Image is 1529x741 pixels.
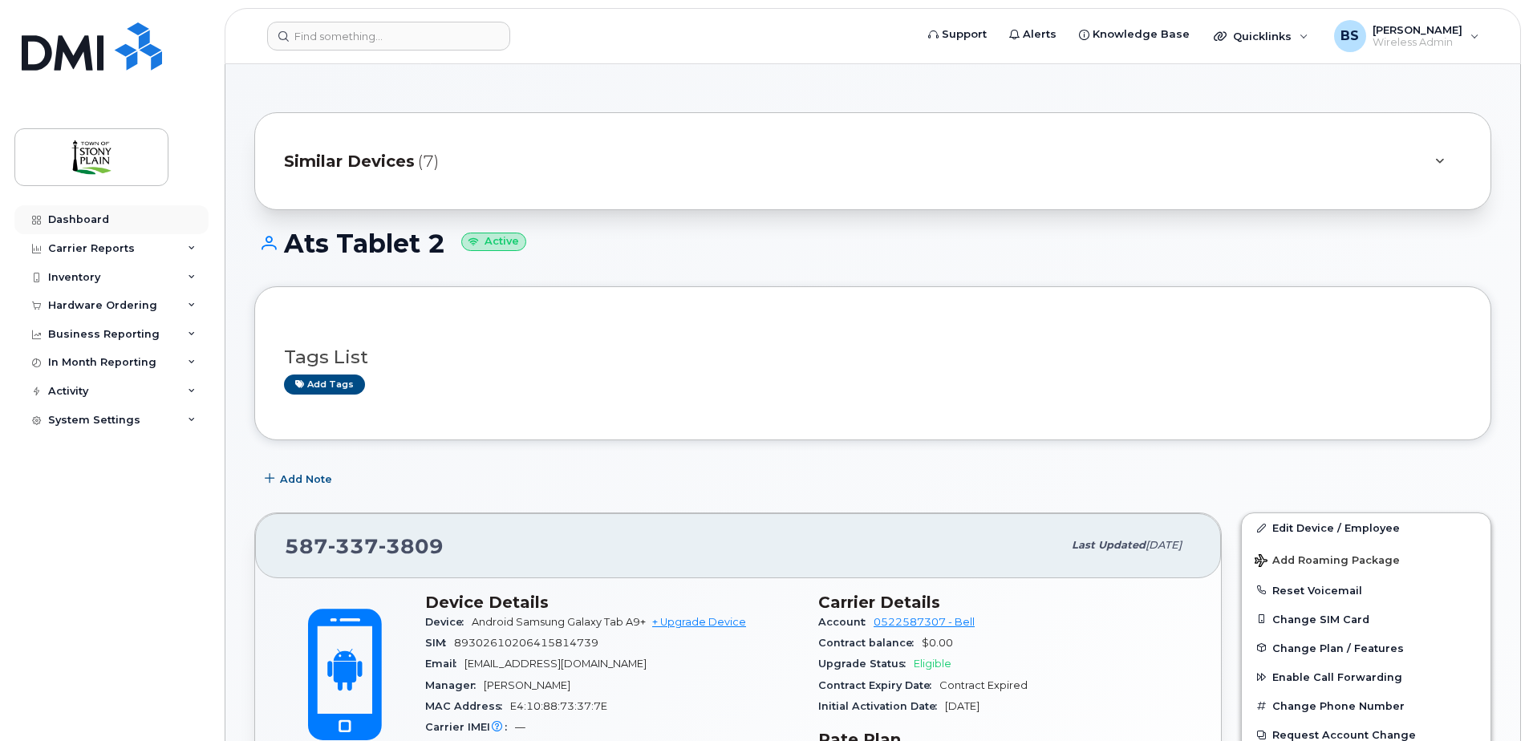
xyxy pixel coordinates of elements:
[1255,554,1400,569] span: Add Roaming Package
[1242,691,1490,720] button: Change Phone Number
[280,472,332,487] span: Add Note
[254,464,346,493] button: Add Note
[818,679,939,691] span: Contract Expiry Date
[484,679,570,691] span: [PERSON_NAME]
[425,700,510,712] span: MAC Address
[425,593,799,612] h3: Device Details
[284,347,1462,367] h3: Tags List
[818,637,922,649] span: Contract balance
[284,150,415,173] span: Similar Devices
[874,616,975,628] a: 0522587307 - Bell
[818,700,945,712] span: Initial Activation Date
[379,534,444,558] span: 3809
[1242,576,1490,605] button: Reset Voicemail
[1242,634,1490,662] button: Change Plan / Features
[1072,539,1146,551] span: Last updated
[922,637,953,649] span: $0.00
[425,721,515,733] span: Carrier IMEI
[939,679,1028,691] span: Contract Expired
[818,658,914,670] span: Upgrade Status
[425,658,464,670] span: Email
[1242,662,1490,691] button: Enable Call Forwarding
[1242,543,1490,576] button: Add Roaming Package
[425,679,484,691] span: Manager
[328,534,379,558] span: 337
[1242,605,1490,634] button: Change SIM Card
[818,593,1192,612] h3: Carrier Details
[254,229,1491,257] h1: Ats Tablet 2
[418,150,439,173] span: (7)
[1272,671,1402,683] span: Enable Call Forwarding
[425,616,472,628] span: Device
[284,375,365,395] a: Add tags
[464,658,647,670] span: [EMAIL_ADDRESS][DOMAIN_NAME]
[515,721,525,733] span: —
[425,637,454,649] span: SIM
[1146,539,1182,551] span: [DATE]
[285,534,444,558] span: 587
[461,233,526,251] small: Active
[945,700,979,712] span: [DATE]
[652,616,746,628] a: + Upgrade Device
[510,700,607,712] span: E4:10:88:73:37:7E
[914,658,951,670] span: Eligible
[1272,642,1404,654] span: Change Plan / Features
[818,616,874,628] span: Account
[472,616,646,628] span: Android Samsung Galaxy Tab A9+
[454,637,598,649] span: 89302610206415814739
[1242,513,1490,542] a: Edit Device / Employee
